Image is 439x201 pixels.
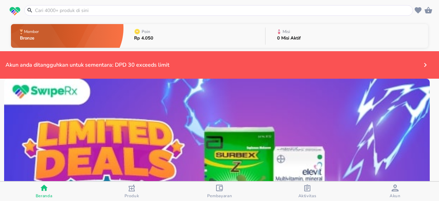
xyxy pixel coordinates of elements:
input: Cari 4000+ produk di sini [34,7,411,14]
button: Aktivitas [263,182,351,201]
p: Bronze [20,36,40,41]
p: Misi [283,30,290,34]
p: Poin [142,30,150,34]
div: Akun anda ditangguhkan untuk sementara: DPD 30 exceeds limit [5,61,398,69]
img: logo_swiperx_s.bd005f3b.svg [10,7,20,16]
button: Misi0 Misi Aktif [265,22,428,49]
span: Akun [390,193,401,199]
button: Produk [88,182,176,201]
button: PoinRp 4.050 [123,22,265,49]
span: Beranda [36,193,52,199]
p: Rp 4.050 [134,36,153,41]
button: Payments [417,57,434,73]
button: MemberBronze [11,22,123,49]
span: Pembayaran [207,193,232,199]
span: Aktivitas [298,193,317,199]
button: Akun [351,182,439,201]
p: Member [24,30,39,34]
span: Produk [124,193,139,199]
button: Pembayaran [176,182,263,201]
p: 0 Misi Aktif [277,36,301,41]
